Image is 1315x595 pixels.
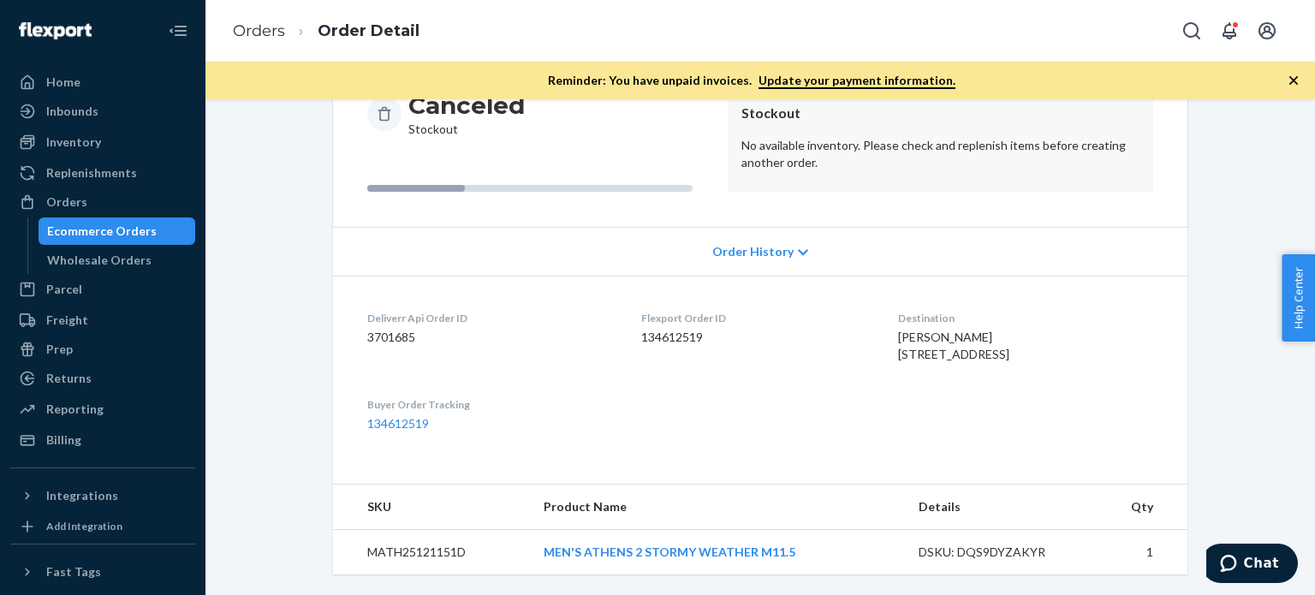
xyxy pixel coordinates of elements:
a: Home [10,68,195,96]
a: 134612519 [367,416,429,431]
a: Freight [10,306,195,334]
button: Open account menu [1250,14,1284,48]
div: Add Integration [46,519,122,533]
h3: Canceled [408,90,525,121]
a: Prep [10,336,195,363]
button: Open notifications [1212,14,1247,48]
ol: breadcrumbs [219,6,433,57]
div: Wholesale Orders [47,252,152,269]
a: Order Detail [318,21,419,40]
p: No available inventory. Please check and replenish items before creating another order. [741,137,1139,171]
a: MEN'S ATHENS 2 STORMY WEATHER M11.5 [544,544,795,559]
a: Update your payment information. [759,73,955,89]
div: Inbounds [46,103,98,120]
div: Fast Tags [46,563,101,580]
dd: 3701685 [367,329,614,346]
div: Stockout [408,90,525,138]
div: Freight [46,312,88,329]
a: Wholesale Orders [39,247,196,274]
div: Replenishments [46,164,137,181]
th: Product Name [530,485,905,530]
span: Order History [712,243,794,260]
dt: Flexport Order ID [641,311,870,325]
a: Billing [10,426,195,454]
div: DSKU: DQS9DYZAKYR [919,544,1080,561]
button: Open Search Box [1175,14,1209,48]
td: MATH25121151D [333,530,530,575]
div: Inventory [46,134,101,151]
a: Parcel [10,276,195,303]
a: Ecommerce Orders [39,217,196,245]
th: SKU [333,485,530,530]
button: Fast Tags [10,558,195,586]
th: Details [905,485,1093,530]
dd: 134612519 [641,329,870,346]
p: Reminder: You have unpaid invoices. [548,72,955,89]
button: Help Center [1282,254,1315,342]
div: Parcel [46,281,82,298]
a: Inventory [10,128,195,156]
a: Add Integration [10,516,195,537]
a: Replenishments [10,159,195,187]
a: Reporting [10,396,195,423]
a: Returns [10,365,195,392]
img: Flexport logo [19,22,92,39]
div: Prep [46,341,73,358]
a: Orders [10,188,195,216]
dt: Buyer Order Tracking [367,397,614,412]
div: Billing [46,431,81,449]
a: Inbounds [10,98,195,125]
div: Returns [46,370,92,387]
dt: Destination [898,311,1153,325]
div: Ecommerce Orders [47,223,157,240]
header: Stockout [741,104,1139,123]
dt: Deliverr Api Order ID [367,311,614,325]
div: Home [46,74,80,91]
div: Orders [46,193,87,211]
th: Qty [1093,485,1187,530]
td: 1 [1093,530,1187,575]
iframe: Opens a widget where you can chat to one of our agents [1206,544,1298,586]
span: [PERSON_NAME] [STREET_ADDRESS] [898,330,1009,361]
button: Integrations [10,482,195,509]
div: Integrations [46,487,118,504]
button: Close Navigation [161,14,195,48]
a: Orders [233,21,285,40]
div: Reporting [46,401,104,418]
